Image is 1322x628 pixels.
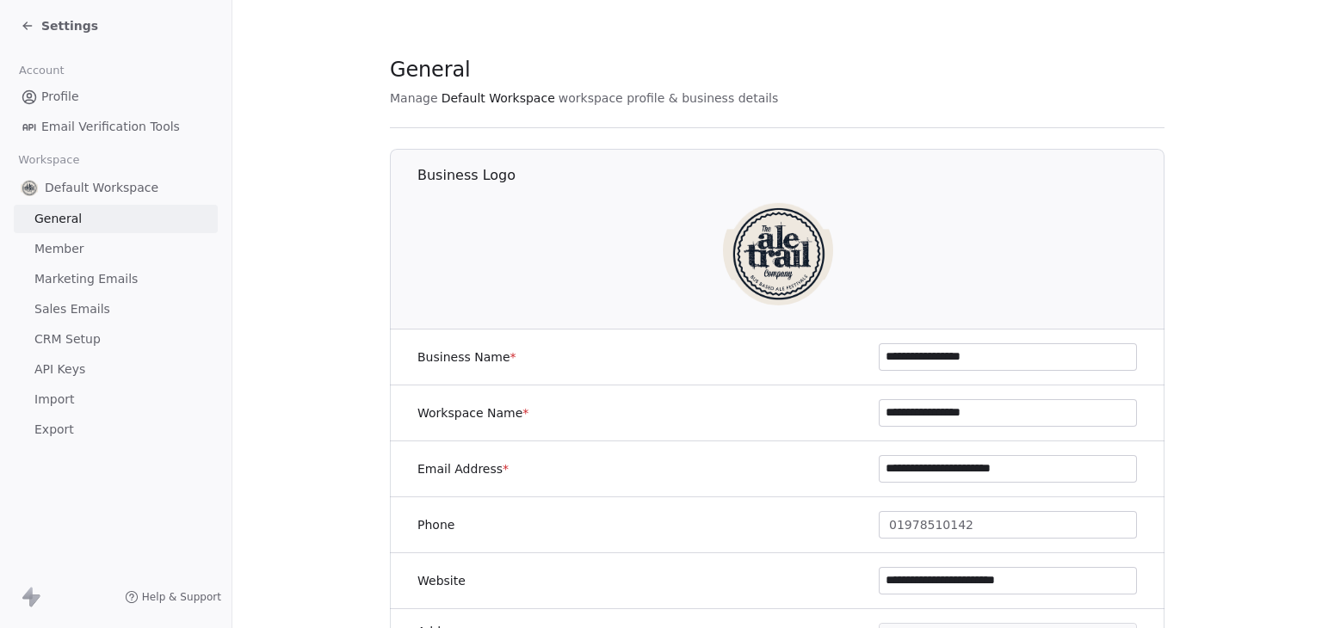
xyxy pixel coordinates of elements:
a: Email Verification Tools [14,113,218,141]
a: Sales Emails [14,295,218,323]
span: Default Workspace [45,179,158,196]
label: Email Address [417,460,509,477]
a: API Keys [14,355,218,384]
a: Profile [14,83,218,111]
span: 01978510142 [889,516,973,534]
span: Settings [41,17,98,34]
span: Default Workspace [442,89,555,107]
h1: Business Logo [417,166,1165,185]
a: Marketing Emails [14,265,218,293]
a: CRM Setup [14,325,218,354]
span: Email Verification Tools [41,118,180,136]
span: Manage [390,89,438,107]
a: Settings [21,17,98,34]
span: General [34,210,82,228]
span: Sales Emails [34,300,110,318]
label: Phone [417,516,454,533]
span: General [390,57,471,83]
span: Help & Support [142,590,221,604]
a: Member [14,235,218,263]
span: Import [34,391,74,409]
a: Import [14,385,218,414]
a: Export [14,416,218,444]
label: Business Name [417,348,516,366]
span: Marketing Emails [34,270,138,288]
img: realaletrail-logo.png [21,179,38,196]
img: realaletrail-logo.png [723,195,833,305]
label: Website [417,572,466,589]
span: Account [11,58,71,83]
span: Workspace [11,147,87,173]
a: Help & Support [125,590,221,604]
button: 01978510142 [879,511,1137,539]
label: Workspace Name [417,404,528,422]
span: workspace profile & business details [559,89,779,107]
a: General [14,205,218,233]
span: Profile [41,88,79,106]
span: CRM Setup [34,330,101,348]
span: Member [34,240,84,258]
span: API Keys [34,360,85,379]
span: Export [34,421,74,439]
